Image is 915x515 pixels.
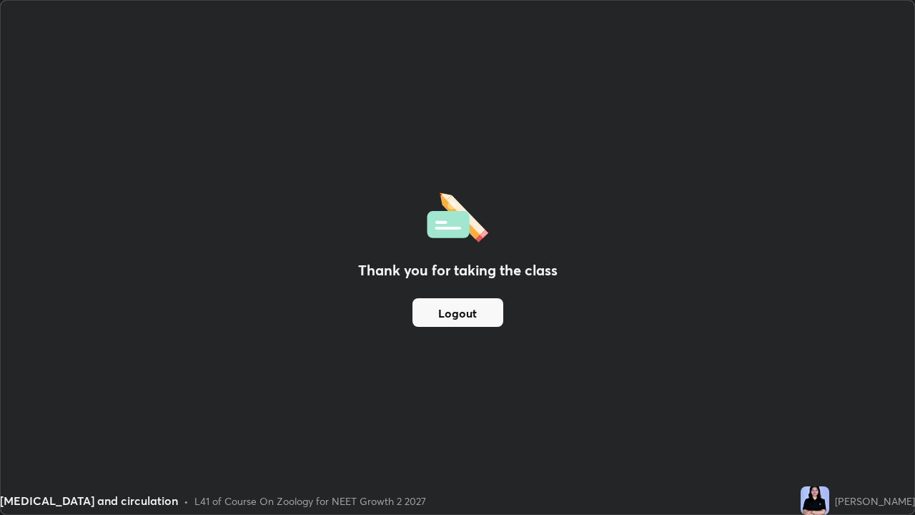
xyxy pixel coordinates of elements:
[194,494,426,509] div: L41 of Course On Zoology for NEET Growth 2 2027
[184,494,189,509] div: •
[801,486,829,515] img: f3274e365041448fb68da36d93efd048.jpg
[835,494,915,509] div: [PERSON_NAME]
[412,298,503,327] button: Logout
[427,188,488,242] img: offlineFeedback.1438e8b3.svg
[358,260,558,281] h2: Thank you for taking the class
